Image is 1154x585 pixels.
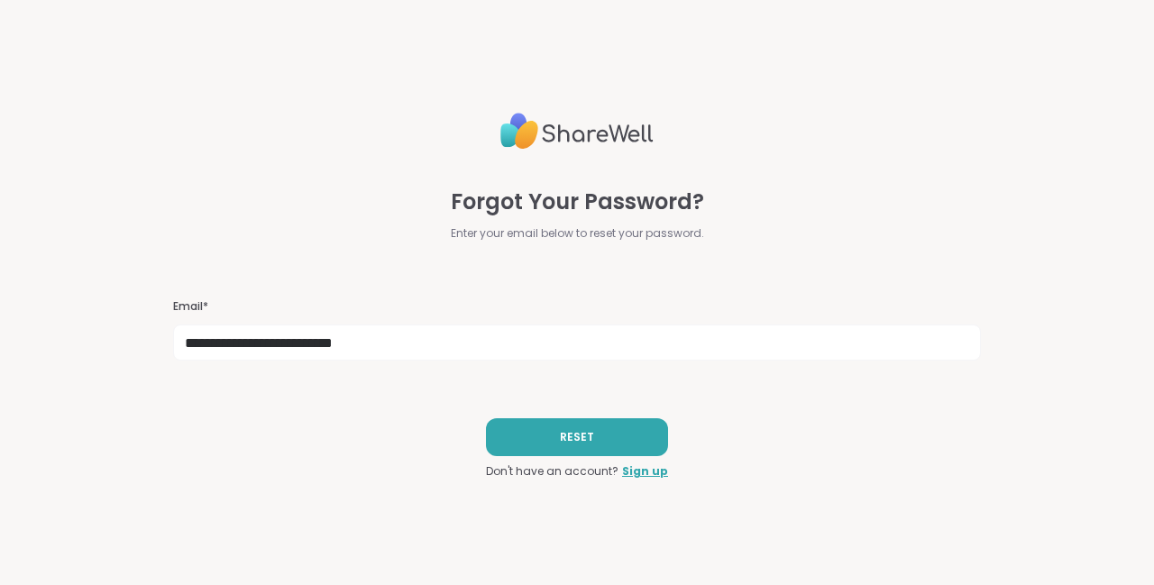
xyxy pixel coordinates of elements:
[451,186,704,218] span: Forgot Your Password?
[560,429,594,445] span: RESET
[486,463,618,480] span: Don't have an account?
[622,463,668,480] a: Sign up
[486,418,668,456] button: RESET
[500,105,654,157] img: ShareWell Logo
[173,299,981,315] h3: Email*
[451,225,704,242] span: Enter your email below to reset your password.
